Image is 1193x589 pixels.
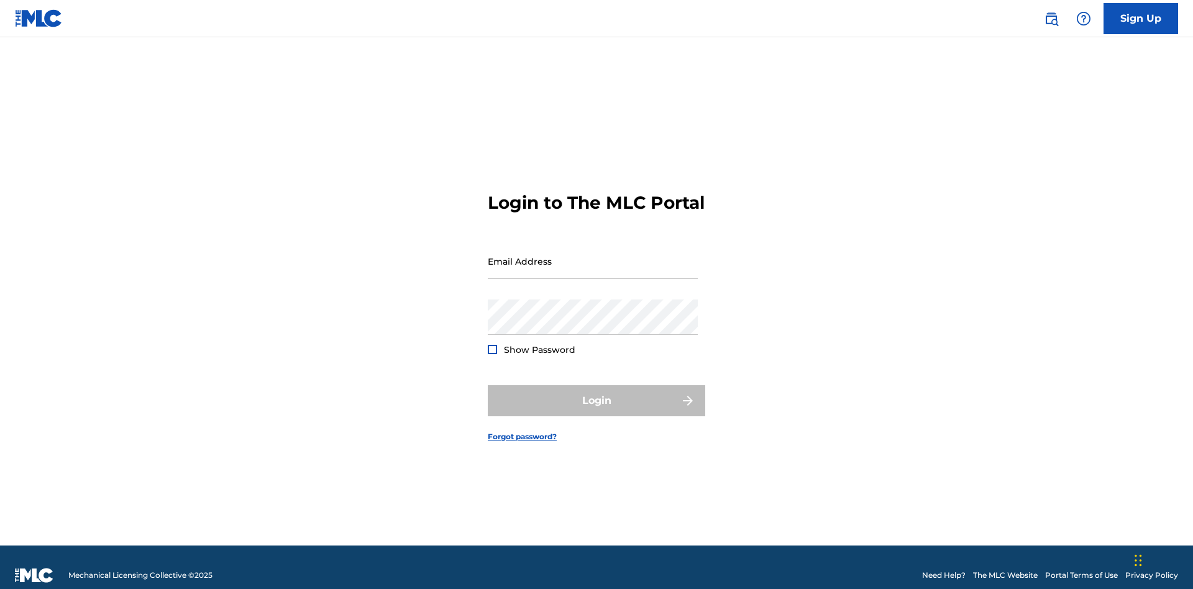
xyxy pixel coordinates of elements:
[504,344,575,355] span: Show Password
[1044,11,1059,26] img: search
[15,568,53,583] img: logo
[1104,3,1178,34] a: Sign Up
[1071,6,1096,31] div: Help
[1131,529,1193,589] iframe: Chat Widget
[488,431,557,442] a: Forgot password?
[973,570,1038,581] a: The MLC Website
[68,570,213,581] span: Mechanical Licensing Collective © 2025
[488,192,705,214] h3: Login to The MLC Portal
[15,9,63,27] img: MLC Logo
[1125,570,1178,581] a: Privacy Policy
[922,570,966,581] a: Need Help?
[1076,11,1091,26] img: help
[1045,570,1118,581] a: Portal Terms of Use
[1039,6,1064,31] a: Public Search
[1135,542,1142,579] div: Drag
